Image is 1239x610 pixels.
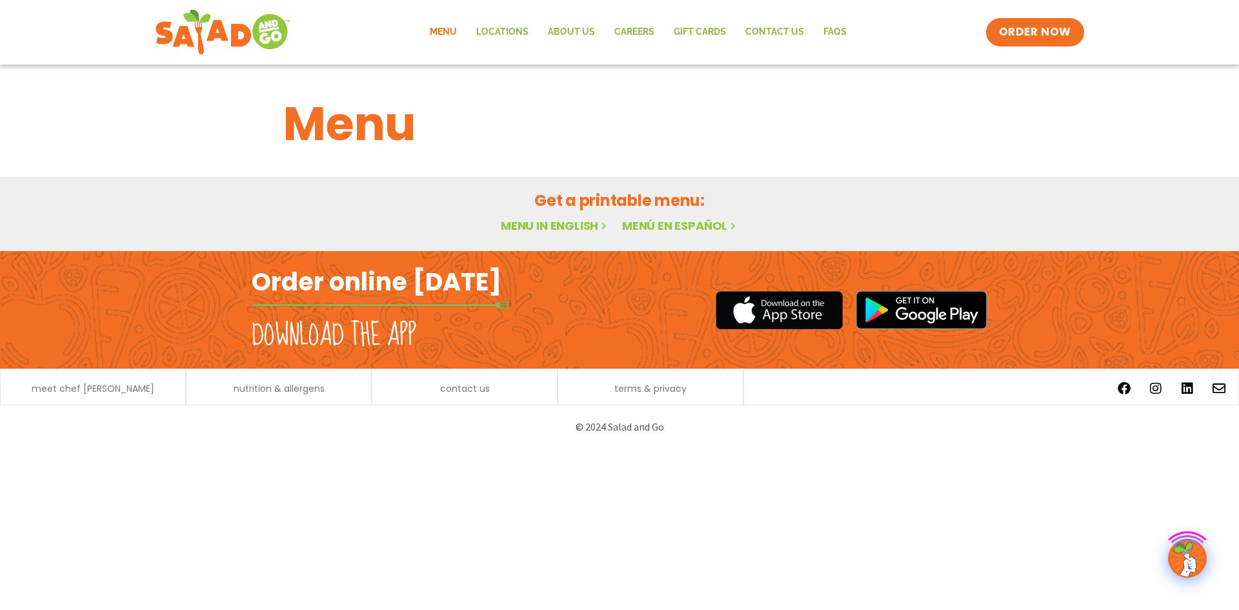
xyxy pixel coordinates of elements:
[622,218,738,234] a: Menú en español
[999,25,1071,40] span: ORDER NOW
[814,17,856,47] a: FAQs
[155,6,291,58] img: new-SAG-logo-768×292
[986,18,1084,46] a: ORDER NOW
[32,384,154,393] a: meet chef [PERSON_NAME]
[252,318,416,354] h2: Download the app
[283,89,956,159] h1: Menu
[736,17,814,47] a: Contact Us
[467,17,538,47] a: Locations
[234,384,325,393] a: nutrition & allergens
[258,418,981,436] p: © 2024 Salad and Go
[420,17,467,47] a: Menu
[664,17,736,47] a: GIFT CARDS
[716,289,843,331] img: appstore
[420,17,856,47] nav: Menu
[283,189,956,212] h2: Get a printable menu:
[252,301,510,309] img: fork
[856,290,987,329] img: google_play
[614,384,687,393] a: terms & privacy
[501,218,609,234] a: Menu in English
[538,17,605,47] a: About Us
[252,266,501,298] h2: Order online [DATE]
[440,384,490,393] a: contact us
[605,17,664,47] a: Careers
